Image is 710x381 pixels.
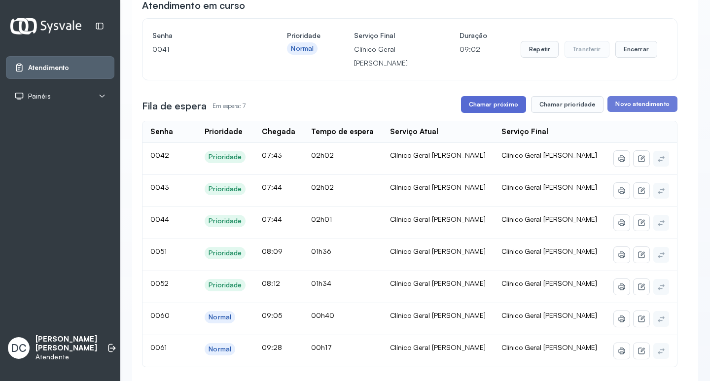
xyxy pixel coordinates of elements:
[501,215,597,223] span: Clínico Geral [PERSON_NAME]
[521,41,559,58] button: Repetir
[460,29,487,42] h4: Duração
[565,41,609,58] button: Transferir
[150,311,170,319] span: 0060
[35,353,97,361] p: Atendente
[35,335,97,353] p: [PERSON_NAME] [PERSON_NAME]
[209,345,231,353] div: Normal
[262,215,282,223] span: 07:44
[501,311,597,319] span: Clínico Geral [PERSON_NAME]
[354,29,426,42] h4: Serviço Final
[10,18,81,34] img: Logotipo do estabelecimento
[150,215,169,223] span: 0044
[615,41,657,58] button: Encerrar
[501,279,597,287] span: Clínico Geral [PERSON_NAME]
[28,64,69,72] span: Atendimento
[28,92,51,101] span: Painéis
[501,343,597,351] span: Clínico Geral [PERSON_NAME]
[390,279,486,288] div: Clínico Geral [PERSON_NAME]
[390,343,486,352] div: Clínico Geral [PERSON_NAME]
[311,343,332,351] span: 00h17
[311,127,374,137] div: Tempo de espera
[262,247,283,255] span: 08:09
[209,153,242,161] div: Prioridade
[205,127,243,137] div: Prioridade
[390,311,486,320] div: Clínico Geral [PERSON_NAME]
[311,311,334,319] span: 00h40
[501,151,597,159] span: Clínico Geral [PERSON_NAME]
[311,215,332,223] span: 02h01
[150,343,167,351] span: 0061
[501,247,597,255] span: Clínico Geral [PERSON_NAME]
[209,249,242,257] div: Prioridade
[150,279,169,287] span: 0052
[14,63,106,72] a: Atendimento
[209,217,242,225] div: Prioridade
[607,96,677,112] button: Novo atendimento
[262,311,282,319] span: 09:05
[390,151,486,160] div: Clínico Geral [PERSON_NAME]
[262,183,282,191] span: 07:44
[501,127,548,137] div: Serviço Final
[150,127,173,137] div: Senha
[354,42,426,70] p: Clínico Geral [PERSON_NAME]
[209,185,242,193] div: Prioridade
[262,151,282,159] span: 07:43
[152,29,253,42] h4: Senha
[150,247,167,255] span: 0051
[311,183,334,191] span: 02h02
[287,29,320,42] h4: Prioridade
[390,215,486,224] div: Clínico Geral [PERSON_NAME]
[150,183,169,191] span: 0043
[262,127,295,137] div: Chegada
[209,313,231,321] div: Normal
[152,42,253,56] p: 0041
[262,343,282,351] span: 09:28
[209,281,242,289] div: Prioridade
[311,151,334,159] span: 02h02
[142,99,207,113] h3: Fila de espera
[311,247,331,255] span: 01h36
[262,279,280,287] span: 08:12
[390,247,486,256] div: Clínico Geral [PERSON_NAME]
[390,183,486,192] div: Clínico Geral [PERSON_NAME]
[461,96,526,113] button: Chamar próximo
[150,151,169,159] span: 0042
[291,44,314,53] div: Normal
[501,183,597,191] span: Clínico Geral [PERSON_NAME]
[213,99,246,113] p: Em espera: 7
[531,96,604,113] button: Chamar prioridade
[390,127,438,137] div: Serviço Atual
[311,279,331,287] span: 01h34
[460,42,487,56] p: 09:02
